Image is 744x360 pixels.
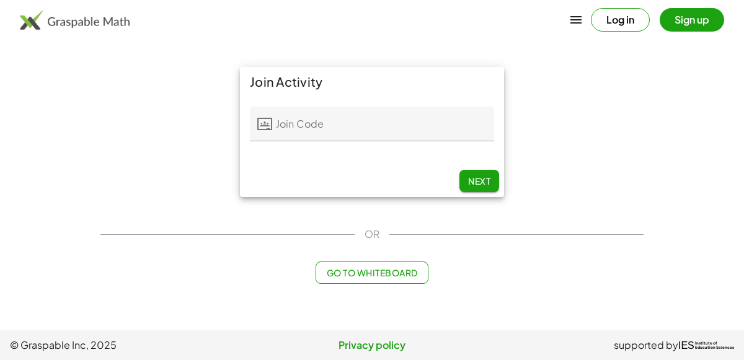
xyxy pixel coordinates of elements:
[10,338,251,353] span: © Graspable Inc, 2025
[695,341,734,350] span: Institute of Education Sciences
[660,8,724,32] button: Sign up
[251,338,492,353] a: Privacy policy
[678,340,694,351] span: IES
[678,338,734,353] a: IESInstitute ofEducation Sciences
[326,267,417,278] span: Go to Whiteboard
[591,8,650,32] button: Log in
[614,338,678,353] span: supported by
[240,67,504,97] div: Join Activity
[365,227,379,242] span: OR
[468,175,490,187] span: Next
[459,170,499,192] button: Next
[316,261,428,284] button: Go to Whiteboard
